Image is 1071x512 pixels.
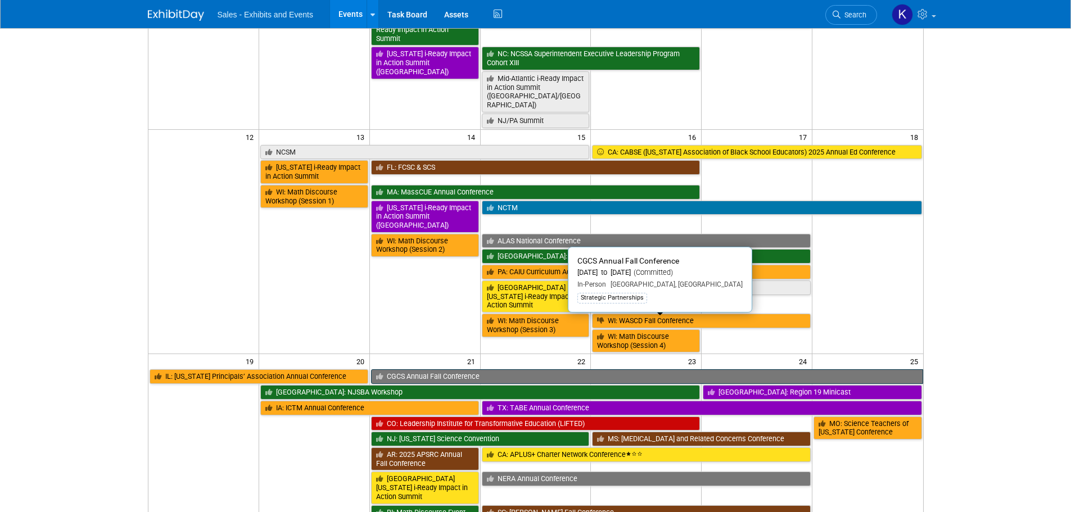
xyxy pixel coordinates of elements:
a: MA: MassCUE Annual Conference [371,185,701,200]
span: Search [840,11,866,19]
span: Sales - Exhibits and Events [218,10,313,19]
a: WI: Math Discourse Workshop (Session 3) [482,314,590,337]
a: [GEOGRAPHIC_DATA][US_STATE] i-Ready Impact in Action Summit [371,472,479,504]
a: NJ/PA Summit [482,114,590,128]
a: WI: Math Discourse Workshop (Session 2) [371,234,479,257]
a: [GEOGRAPHIC_DATA] i-Ready Impact in Action Summit [371,13,479,46]
a: [GEOGRAPHIC_DATA][US_STATE] i-Ready Impact in Action Summit [482,280,590,312]
a: [US_STATE] i-Ready Impact in Action Summit ([GEOGRAPHIC_DATA]) [371,47,479,79]
a: CO: Leadership Institute for Transformative Education (LIFTED) [371,416,701,431]
a: [GEOGRAPHIC_DATA]: NJSBA Workshop [260,385,700,400]
div: [DATE] to [DATE] [577,268,743,278]
a: NCSM [260,145,590,160]
a: Search [825,5,877,25]
a: MO: Science Teachers of [US_STATE] Conference [814,416,921,439]
span: 25 [909,354,923,368]
a: AR: 2025 APSRC Annual Fall Conference [371,447,479,470]
a: CGCS Annual Fall Conference [371,369,923,384]
img: ExhibitDay [148,10,204,21]
span: 17 [798,130,812,144]
a: NC: NCSSA Superintendent Executive Leadership Program Cohort XIII [482,47,701,70]
span: 15 [576,130,590,144]
a: CA: APLUS+ Charter Network Conference [482,447,811,462]
span: In-Person [577,280,606,288]
span: 20 [355,354,369,368]
span: CGCS Annual Fall Conference [577,256,679,265]
span: 22 [576,354,590,368]
a: NCTM [482,201,922,215]
a: [US_STATE] i-Ready Impact in Action Summit [260,160,368,183]
span: 19 [245,354,259,368]
a: WI: WASCD Fall Conference [592,314,811,328]
a: NJ: [US_STATE] Science Convention [371,432,590,446]
div: Strategic Partnerships [577,293,647,303]
a: TX: TABE Annual Conference [482,401,922,415]
a: [US_STATE] i-Ready Impact in Action Summit ([GEOGRAPHIC_DATA]) [371,201,479,233]
span: 14 [466,130,480,144]
span: 18 [909,130,923,144]
a: WI: Math Discourse Workshop (Session 1) [260,185,368,208]
span: 12 [245,130,259,144]
a: NERA Annual Conference [482,472,811,486]
span: 13 [355,130,369,144]
a: [GEOGRAPHIC_DATA]: Region 19 Minicast [703,385,921,400]
span: (Committed) [631,268,673,277]
a: CA: CABSE ([US_STATE] Association of Black School Educators) 2025 Annual Ed Conference [592,145,921,160]
a: PA: CAIU Curriculum Advisory Council (CAC) Conference [482,265,811,279]
span: 23 [687,354,701,368]
a: Mid-Atlantic i-Ready Impact in Action Summit ([GEOGRAPHIC_DATA]/[GEOGRAPHIC_DATA]) [482,71,590,112]
span: 21 [466,354,480,368]
img: Kara Haven [892,4,913,25]
a: [GEOGRAPHIC_DATA]: NJPSA/FEA/NJASCD Fall Conference [482,249,811,264]
span: 24 [798,354,812,368]
span: [GEOGRAPHIC_DATA], [GEOGRAPHIC_DATA] [606,280,743,288]
a: WI: Math Discourse Workshop (Session 4) [592,329,700,352]
a: IL: [US_STATE] Principals’ Association Annual Conference [150,369,368,384]
a: MS: [MEDICAL_DATA] and Related Concerns Conference [592,432,811,446]
span: 16 [687,130,701,144]
a: FL: FCSC & SCS [371,160,701,175]
a: IA: ICTM Annual Conference [260,401,479,415]
a: ALAS National Conference [482,234,811,248]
